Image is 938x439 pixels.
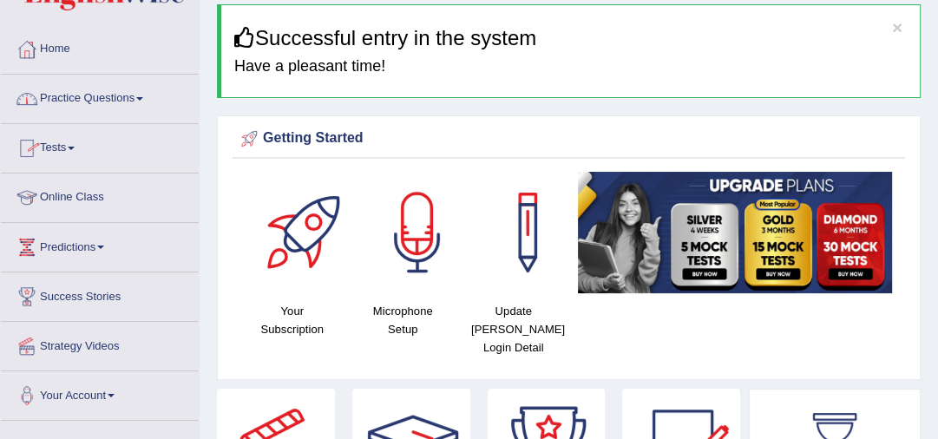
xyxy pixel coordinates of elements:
h4: Your Subscription [246,302,339,338]
a: Tests [1,124,199,167]
a: Success Stories [1,272,199,316]
h4: Microphone Setup [357,302,450,338]
img: small5.jpg [578,172,893,293]
button: × [892,18,902,36]
a: Home [1,25,199,69]
a: Practice Questions [1,75,199,118]
h3: Successful entry in the system [234,27,907,49]
a: Predictions [1,223,199,266]
div: Getting Started [237,126,901,152]
a: Strategy Videos [1,322,199,365]
a: Your Account [1,371,199,415]
a: Online Class [1,174,199,217]
h4: Have a pleasant time! [234,58,907,75]
h4: Update [PERSON_NAME] Login Detail [467,302,561,357]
